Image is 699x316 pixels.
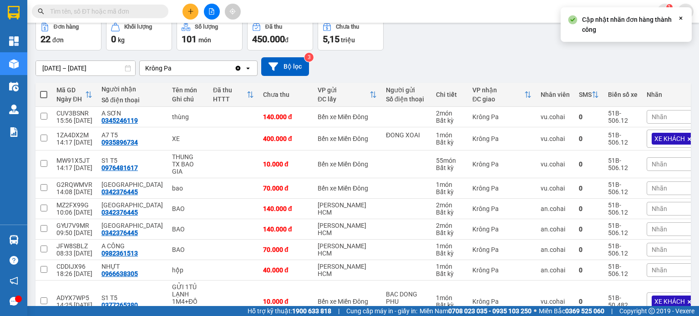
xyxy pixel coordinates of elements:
[172,161,204,175] div: TX BAO GIA
[56,86,85,94] div: Mã GD
[118,36,125,44] span: kg
[436,91,463,98] div: Chi tiết
[56,250,92,257] div: 08:33 [DATE]
[541,246,570,253] div: an.cohai
[472,86,524,94] div: VP nhận
[213,86,247,94] div: Đã thu
[318,135,377,142] div: Bến xe Miền Đông
[182,4,198,20] button: plus
[436,117,463,124] div: Bất kỳ
[263,226,309,233] div: 140.000 đ
[172,185,204,192] div: bao
[448,307,532,315] strong: 0708 023 035 - 0935 103 250
[579,266,599,274] div: 0
[56,139,92,146] div: 14:17 [DATE]
[608,294,638,309] div: 51B-50.482
[336,24,359,30] div: Chưa thu
[541,205,570,212] div: an.cohai
[101,164,138,171] div: 0976481617
[318,263,377,277] div: [PERSON_NAME] HCM
[468,83,536,107] th: Toggle SortBy
[8,6,20,20] img: logo-vxr
[56,270,92,277] div: 18:26 [DATE]
[608,242,638,257] div: 51B-506.12
[172,135,204,142] div: XE
[56,188,92,196] div: 14:08 [DATE]
[666,4,673,10] sup: 1
[101,209,138,216] div: 0342376445
[54,24,79,30] div: Đơn hàng
[208,8,215,15] span: file-add
[56,294,92,301] div: ADYX7WP5
[541,113,570,120] div: vu.cohai
[244,65,252,72] svg: open
[652,266,667,274] span: Nhãn
[56,164,92,171] div: 14:17 [DATE]
[318,242,377,257] div: [PERSON_NAME] HCM
[56,117,92,124] div: 15:56 [DATE]
[56,301,92,309] div: 14:25 [DATE]
[611,306,613,316] span: |
[579,246,599,253] div: 0
[386,95,427,103] div: Số điện thoại
[323,34,339,45] span: 5,15
[101,157,163,164] div: S1 T5
[436,294,463,301] div: 1 món
[436,201,463,209] div: 2 món
[652,205,667,212] span: Nhãn
[106,18,172,50] button: Khối lượng0kg
[386,291,427,305] div: BAC DONG PHU
[436,242,463,250] div: 1 món
[541,185,570,192] div: vu.cohai
[654,135,685,143] span: XE KHÁCH
[608,110,638,124] div: 51B-506.12
[56,222,92,229] div: GYU7V9MR
[247,18,313,50] button: Đã thu450.000đ
[472,113,532,120] div: Krông Pa
[208,83,258,107] th: Toggle SortBy
[579,298,599,305] div: 0
[56,263,92,270] div: CDDIJX96
[304,53,314,62] sup: 3
[318,161,377,168] div: Bến xe Miền Đông
[318,95,370,103] div: ĐC lấy
[436,157,463,164] div: 55 món
[472,266,532,274] div: Krông Pa
[101,270,138,277] div: 0966638305
[579,185,599,192] div: 0
[579,113,599,120] div: 0
[318,18,384,50] button: Chưa thu5,15 triệu
[436,164,463,171] div: Bất kỳ
[318,185,377,192] div: Bến xe Miền Đông
[52,83,97,107] th: Toggle SortBy
[534,309,537,313] span: ⚪️
[56,131,92,139] div: 1ZA4DX2M
[579,91,592,98] div: SMS
[9,36,19,46] img: dashboard-icon
[56,110,92,117] div: CUV3BSNR
[582,15,677,35] div: Cập nhật nhãn đơn hàng thành công
[229,8,236,15] span: aim
[265,24,282,30] div: Đã thu
[472,226,532,233] div: Krông Pa
[172,283,204,305] div: GỬI 1TỦ LẠNH 1M4+ĐỒ
[101,222,163,229] div: THÁI SƠN
[386,86,427,94] div: Người gửi
[225,4,241,20] button: aim
[472,246,532,253] div: Krông Pa
[9,127,19,137] img: solution-icon
[579,135,599,142] div: 0
[579,226,599,233] div: 0
[541,266,570,274] div: an.cohai
[654,297,685,306] span: XE KHÁCH
[172,266,204,274] div: hộp
[318,298,377,305] div: Bến xe Miền Đông
[565,307,604,315] strong: 0369 525 060
[56,242,92,250] div: JFW8SBLZ
[9,59,19,69] img: warehouse-icon
[10,256,18,265] span: question-circle
[338,306,339,316] span: |
[608,91,638,98] div: Biển số xe
[124,24,152,30] div: Khối lượng
[436,222,463,229] div: 2 món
